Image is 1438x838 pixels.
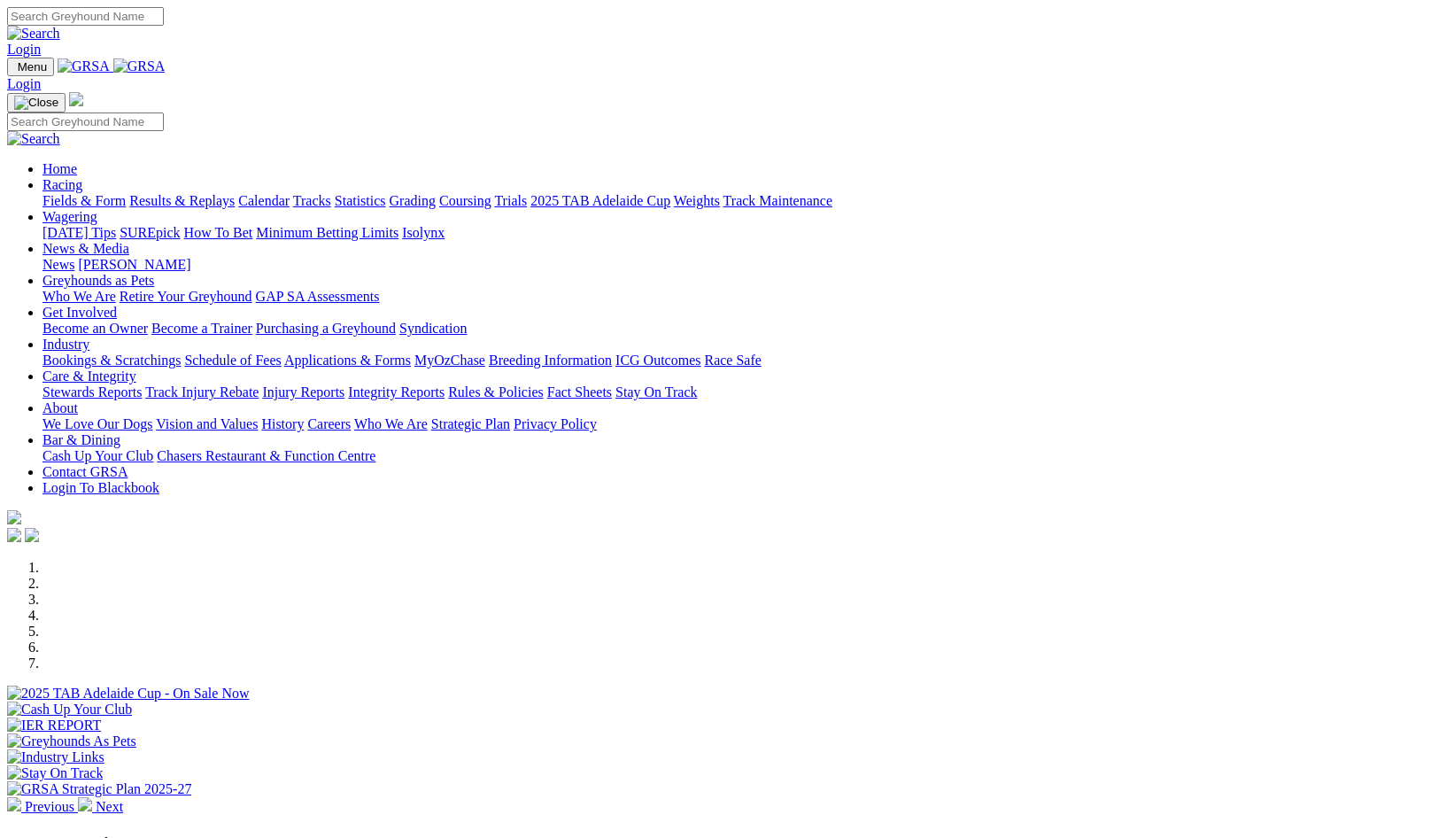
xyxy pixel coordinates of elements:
[78,799,123,814] a: Next
[723,193,832,208] a: Track Maintenance
[43,321,1431,337] div: Get Involved
[7,733,136,749] img: Greyhounds As Pets
[43,384,142,400] a: Stewards Reports
[7,7,164,26] input: Search
[184,353,281,368] a: Schedule of Fees
[399,321,467,336] a: Syndication
[43,416,1431,432] div: About
[43,480,159,495] a: Login To Blackbook
[43,464,128,479] a: Contact GRSA
[7,113,164,131] input: Search
[7,131,60,147] img: Search
[43,289,1431,305] div: Greyhounds as Pets
[18,60,47,74] span: Menu
[43,337,89,352] a: Industry
[14,96,58,110] img: Close
[43,209,97,224] a: Wagering
[402,225,445,240] a: Isolynx
[704,353,761,368] a: Race Safe
[145,384,259,400] a: Track Injury Rebate
[43,305,117,320] a: Get Involved
[58,58,110,74] img: GRSA
[78,797,92,811] img: chevron-right-pager-white.svg
[7,686,250,702] img: 2025 TAB Adelaide Cup - On Sale Now
[43,161,77,176] a: Home
[43,257,1431,273] div: News & Media
[615,353,700,368] a: ICG Outcomes
[7,749,104,765] img: Industry Links
[7,510,21,524] img: logo-grsa-white.png
[25,799,74,814] span: Previous
[307,416,351,431] a: Careers
[43,353,181,368] a: Bookings & Scratchings
[184,225,253,240] a: How To Bet
[256,225,398,240] a: Minimum Betting Limits
[43,369,136,384] a: Care & Integrity
[7,26,60,42] img: Search
[448,384,544,400] a: Rules & Policies
[414,353,485,368] a: MyOzChase
[284,353,411,368] a: Applications & Forms
[7,718,101,733] img: IER REPORT
[151,321,252,336] a: Become a Trainer
[120,289,252,304] a: Retire Your Greyhound
[43,193,126,208] a: Fields & Form
[7,42,41,57] a: Login
[43,400,78,415] a: About
[96,799,123,814] span: Next
[43,432,120,447] a: Bar & Dining
[43,225,116,240] a: [DATE] Tips
[390,193,436,208] a: Grading
[43,353,1431,369] div: Industry
[256,321,396,336] a: Purchasing a Greyhound
[261,416,304,431] a: History
[43,177,82,192] a: Racing
[69,92,83,106] img: logo-grsa-white.png
[43,384,1431,400] div: Care & Integrity
[7,58,54,76] button: Toggle navigation
[43,193,1431,209] div: Racing
[674,193,720,208] a: Weights
[43,416,152,431] a: We Love Our Dogs
[43,241,129,256] a: News & Media
[129,193,235,208] a: Results & Replays
[156,416,258,431] a: Vision and Values
[293,193,331,208] a: Tracks
[439,193,491,208] a: Coursing
[354,416,428,431] a: Who We Are
[489,353,612,368] a: Breeding Information
[7,93,66,113] button: Toggle navigation
[335,193,386,208] a: Statistics
[43,225,1431,241] div: Wagering
[514,416,597,431] a: Privacy Policy
[43,273,154,288] a: Greyhounds as Pets
[43,321,148,336] a: Become an Owner
[615,384,697,400] a: Stay On Track
[120,225,180,240] a: SUREpick
[238,193,290,208] a: Calendar
[113,58,166,74] img: GRSA
[7,799,78,814] a: Previous
[43,289,116,304] a: Who We Are
[431,416,510,431] a: Strategic Plan
[7,765,103,781] img: Stay On Track
[494,193,527,208] a: Trials
[78,257,190,272] a: [PERSON_NAME]
[7,781,191,797] img: GRSA Strategic Plan 2025-27
[256,289,380,304] a: GAP SA Assessments
[547,384,612,400] a: Fact Sheets
[7,797,21,811] img: chevron-left-pager-white.svg
[43,448,1431,464] div: Bar & Dining
[7,528,21,542] img: facebook.svg
[348,384,445,400] a: Integrity Reports
[25,528,39,542] img: twitter.svg
[7,76,41,91] a: Login
[530,193,670,208] a: 2025 TAB Adelaide Cup
[43,257,74,272] a: News
[262,384,344,400] a: Injury Reports
[157,448,375,463] a: Chasers Restaurant & Function Centre
[7,702,132,718] img: Cash Up Your Club
[43,448,153,463] a: Cash Up Your Club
